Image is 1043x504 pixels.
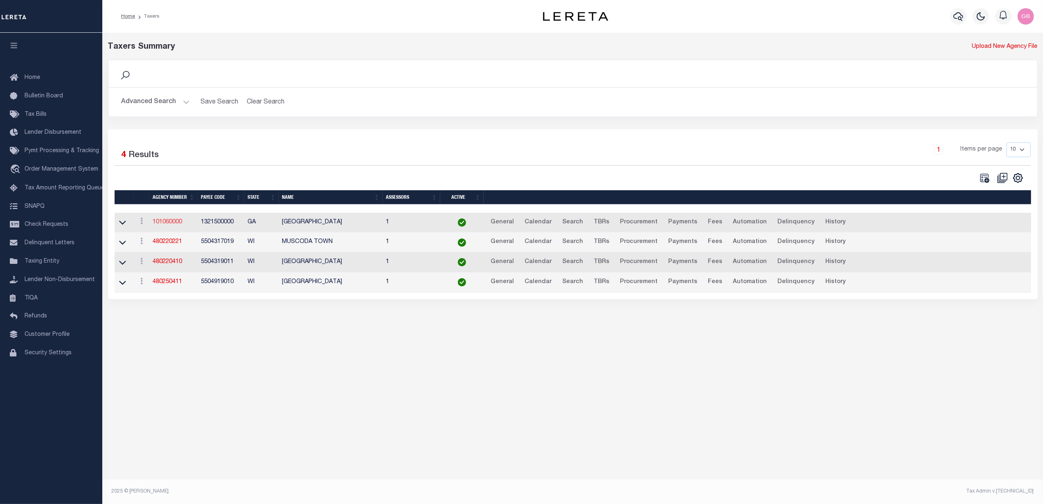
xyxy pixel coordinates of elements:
td: 1 [383,232,440,252]
td: [GEOGRAPHIC_DATA] [279,213,383,233]
a: History [822,216,849,229]
button: Save Search [196,94,243,110]
span: Bulletin Board [25,93,63,99]
span: SNAPQ [25,203,45,209]
span: Tax Bills [25,112,47,117]
img: logo-dark.svg [543,12,608,21]
span: Lender Non-Disbursement [25,277,95,283]
a: Payments [665,216,701,229]
a: 480250411 [153,279,182,285]
a: Search [559,216,587,229]
span: Security Settings [25,350,72,356]
td: 5504317019 [198,232,244,252]
button: Clear Search [243,94,288,110]
i: travel_explore [10,164,23,175]
img: check-icon-green.svg [458,258,466,266]
img: check-icon-green.svg [458,239,466,247]
span: Order Management System [25,166,98,172]
a: TBRs [590,256,613,269]
a: Delinquency [774,256,818,269]
a: 1 [934,145,943,154]
span: Taxing Entity [25,259,59,264]
a: Procurement [616,236,661,249]
a: Search [559,256,587,269]
a: Calendar [521,276,555,289]
span: Items per page [961,145,1002,154]
a: TBRs [590,236,613,249]
th: &nbsp; [484,190,1032,205]
th: Assessors: activate to sort column ascending [383,190,440,205]
td: 1 [383,272,440,292]
td: MUSCODA TOWN [279,232,383,252]
th: Active: activate to sort column ascending [440,190,484,205]
td: WI [244,252,279,272]
a: Fees [704,276,726,289]
a: Fees [704,236,726,249]
span: TIQA [25,295,38,301]
th: Agency Number: activate to sort column ascending [149,190,198,205]
label: Results [129,149,159,162]
img: check-icon-green.svg [458,218,466,227]
a: Home [121,14,135,19]
td: 1 [383,213,440,233]
a: Payments [665,276,701,289]
a: General [487,236,518,249]
a: Procurement [616,276,661,289]
a: Automation [729,236,770,249]
a: Procurement [616,216,661,229]
span: Customer Profile [25,332,70,337]
a: Fees [704,256,726,269]
a: Upload New Agency File [972,43,1038,52]
a: Search [559,236,587,249]
a: TBRs [590,276,613,289]
span: Lender Disbursement [25,130,81,135]
a: General [487,256,518,269]
span: Home [25,75,40,81]
a: Delinquency [774,216,818,229]
span: Pymt Processing & Tracking [25,148,99,154]
th: Payee Code: activate to sort column ascending [198,190,244,205]
a: History [822,276,849,289]
td: WI [244,272,279,292]
span: Check Requests [25,222,68,227]
span: Tax Amount Reporting Queue [25,185,104,191]
td: 1 [383,252,440,272]
a: Search [559,276,587,289]
td: 5504919010 [198,272,244,292]
a: General [487,216,518,229]
td: GA [244,213,279,233]
a: Payments [665,236,701,249]
a: 101060000 [153,219,182,225]
a: 480220410 [153,259,182,265]
a: History [822,236,849,249]
td: WI [244,232,279,252]
a: Payments [665,256,701,269]
a: Calendar [521,256,555,269]
a: Procurement [616,256,661,269]
span: 4 [122,151,126,160]
td: [GEOGRAPHIC_DATA] [279,252,383,272]
span: Refunds [25,313,47,319]
button: Advanced Search [122,94,189,110]
span: Delinquent Letters [25,240,74,246]
td: 1321500000 [198,213,244,233]
a: History [822,256,849,269]
a: Delinquency [774,236,818,249]
img: check-icon-green.svg [458,278,466,286]
li: Taxers [135,13,160,20]
div: Taxers Summary [108,41,802,53]
a: Calendar [521,236,555,249]
td: [GEOGRAPHIC_DATA] [279,272,383,292]
a: Calendar [521,216,555,229]
a: TBRs [590,216,613,229]
a: 480220221 [153,239,182,245]
th: State: activate to sort column ascending [244,190,279,205]
a: Automation [729,276,770,289]
a: Fees [704,216,726,229]
a: General [487,276,518,289]
img: svg+xml;base64,PHN2ZyB4bWxucz0iaHR0cDovL3d3dy53My5vcmcvMjAwMC9zdmciIHBvaW50ZXItZXZlbnRzPSJub25lIi... [1018,8,1034,25]
a: Automation [729,216,770,229]
a: Delinquency [774,276,818,289]
td: 5504319011 [198,252,244,272]
a: Automation [729,256,770,269]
